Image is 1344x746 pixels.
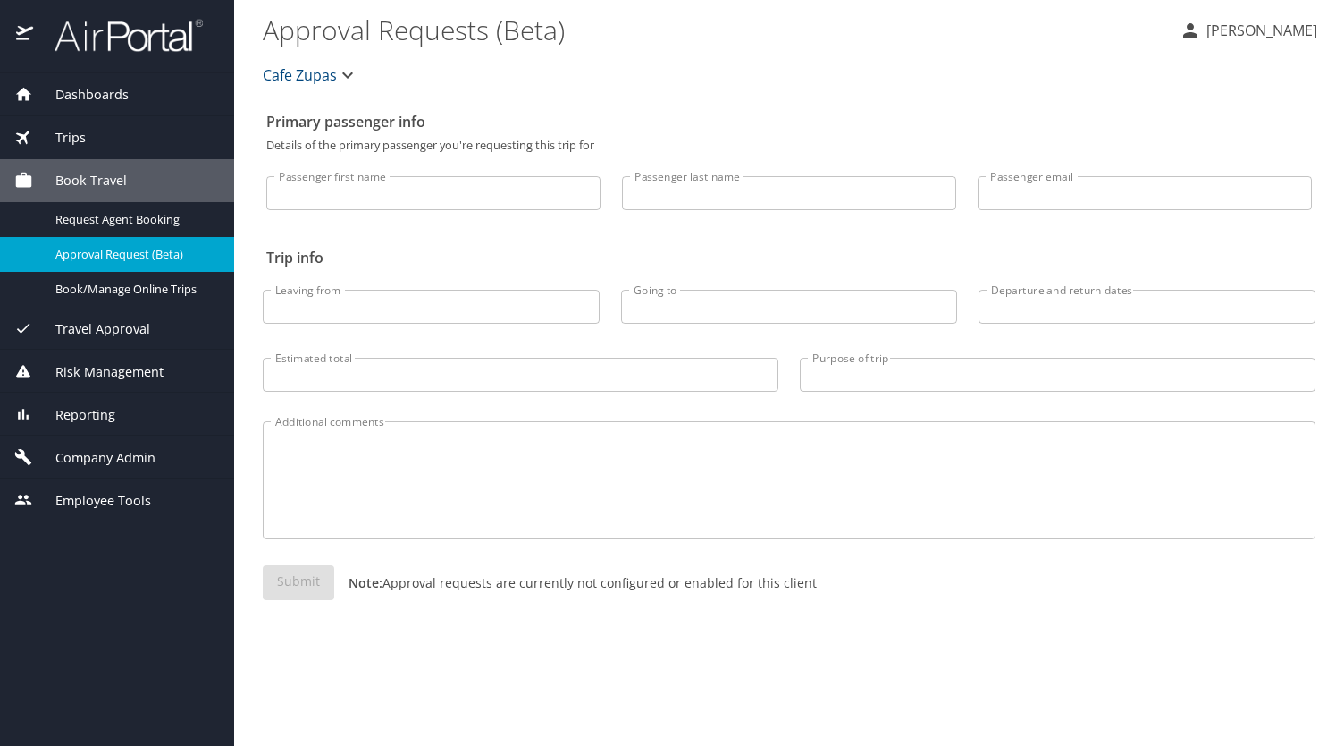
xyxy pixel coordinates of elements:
p: Approval requests are currently not configured or enabled for this client [334,573,817,592]
span: Cafe Zupas [263,63,337,88]
span: Risk Management [33,362,164,382]
span: Book/Manage Online Trips [55,281,213,298]
span: Request Agent Booking [55,211,213,228]
span: Company Admin [33,448,155,468]
span: Trips [33,128,86,148]
strong: Note: [349,574,382,591]
button: [PERSON_NAME] [1172,14,1324,47]
h2: Primary passenger info [266,107,1312,136]
img: airportal-logo.png [35,18,203,53]
span: Travel Approval [33,319,150,339]
span: Dashboards [33,85,129,105]
p: Details of the primary passenger you're requesting this trip for [266,140,1312,151]
button: Cafe Zupas [256,57,365,93]
h1: Approval Requests (Beta) [263,2,1165,57]
h2: Trip info [266,243,1312,272]
p: [PERSON_NAME] [1201,20,1317,41]
span: Employee Tools [33,491,151,511]
span: Reporting [33,405,115,425]
img: icon-airportal.png [16,18,35,53]
span: Book Travel [33,171,127,191]
span: Approval Request (Beta) [55,246,213,263]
